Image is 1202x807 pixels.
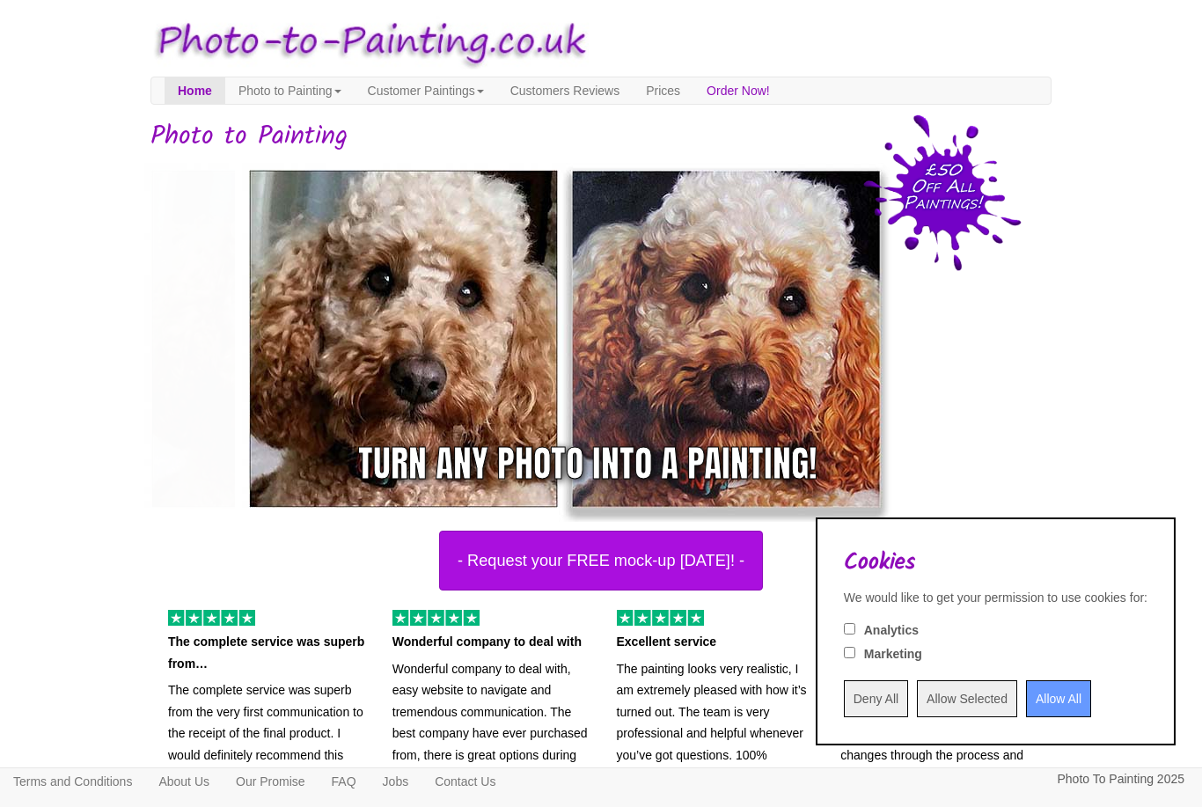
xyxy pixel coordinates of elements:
label: Marketing [864,645,922,663]
div: We would like to get your permission to use cookies for: [844,589,1147,606]
input: Deny All [844,680,908,717]
h1: Photo to Painting [150,122,1052,151]
a: FAQ [319,768,370,795]
a: About Us [145,768,223,795]
img: Oil painting of a dog [137,156,797,522]
a: Customer Paintings [355,77,497,104]
img: Photo to Painting [142,9,592,77]
input: Allow Selected [917,680,1017,717]
img: 50 pound price drop [863,114,1022,271]
a: Customers Reviews [497,77,633,104]
p: Excellent service [617,631,815,653]
p: The complete service was superb from the very first communication to the receipt of the final pro... [168,679,366,788]
button: - Request your FREE mock-up [DATE]! - [439,531,763,591]
p: Wonderful company to deal with [392,631,590,653]
img: 5 of out 5 stars [168,610,255,626]
label: Analytics [864,621,919,639]
img: monty-small.jpg [235,156,895,522]
p: The complete service was superb from… [168,631,366,674]
a: Order Now! [693,77,783,104]
a: Contact Us [421,768,509,795]
div: Turn any photo into a painting! [358,437,817,490]
p: Photo To Painting 2025 [1057,768,1184,790]
a: Our Promise [223,768,319,795]
img: 5 of out 5 stars [617,610,704,626]
a: Prices [633,77,693,104]
h2: Cookies [844,550,1147,576]
img: 5 of out 5 stars [392,610,480,626]
a: Jobs [370,768,422,795]
a: Photo to Painting [225,77,355,104]
a: Home [165,77,225,104]
input: Allow All [1026,680,1091,717]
